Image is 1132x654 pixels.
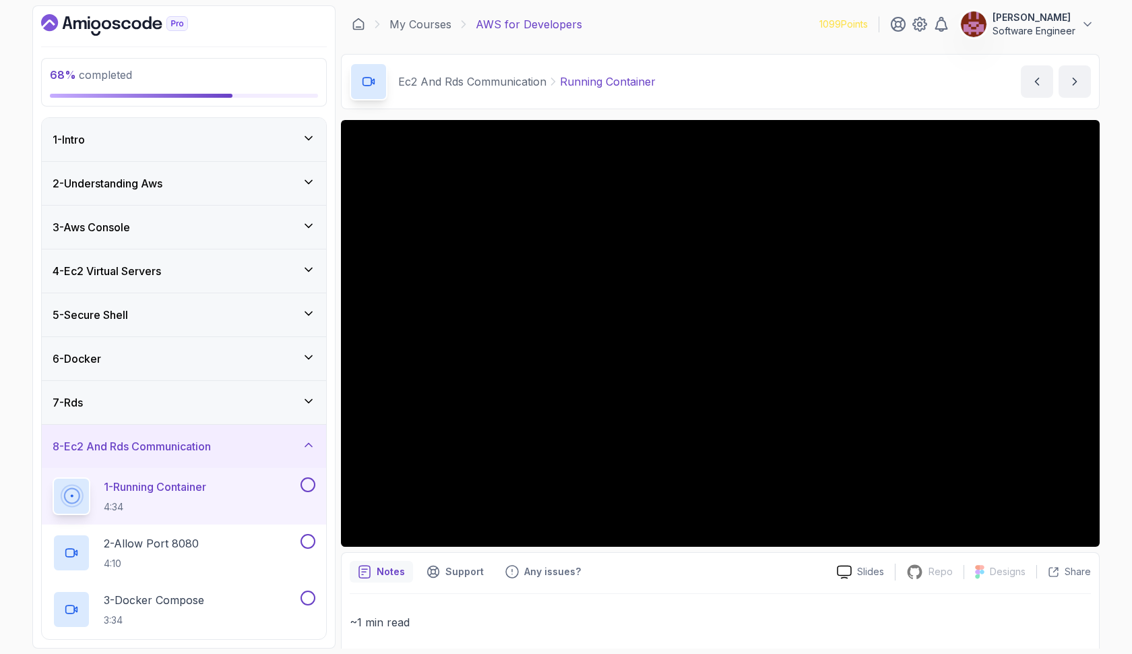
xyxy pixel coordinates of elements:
[50,68,132,82] span: completed
[993,11,1075,24] p: [PERSON_NAME]
[1059,65,1091,98] button: next content
[476,16,582,32] p: AWS for Developers
[497,561,589,583] button: Feedback button
[960,11,1094,38] button: user profile image[PERSON_NAME]Software Engineer
[104,557,199,570] p: 4:10
[53,175,162,191] h3: 2 - Understanding Aws
[993,24,1075,38] p: Software Engineer
[50,68,76,82] span: 68 %
[104,479,206,495] p: 1 - Running Container
[53,438,211,454] h3: 8 - Ec2 And Rds Communication
[104,500,206,514] p: 4:34
[53,263,161,279] h3: 4 - Ec2 Virtual Servers
[53,131,85,148] h3: 1 - Intro
[389,16,451,32] a: My Courses
[398,73,546,90] p: Ec2 And Rds Communication
[42,206,326,249] button: 3-Aws Console
[42,425,326,468] button: 8-Ec2 And Rds Communication
[104,592,204,608] p: 3 - Docker Compose
[53,307,128,323] h3: 5 - Secure Shell
[857,565,884,578] p: Slides
[445,565,484,578] p: Support
[929,565,953,578] p: Repo
[1036,565,1091,578] button: Share
[350,561,413,583] button: notes button
[352,18,365,31] a: Dashboard
[418,561,492,583] button: Support button
[524,565,581,578] p: Any issues?
[377,565,405,578] p: Notes
[350,613,1091,632] p: ~1 min read
[53,534,315,572] button: 2-Allow Port 80804:10
[961,11,986,37] img: user profile image
[104,614,204,627] p: 3:34
[341,120,1100,547] iframe: 1 - Running Container
[53,477,315,515] button: 1-Running Container4:34
[53,351,101,367] h3: 6 - Docker
[42,337,326,380] button: 6-Docker
[42,162,326,205] button: 2-Understanding Aws
[42,118,326,161] button: 1-Intro
[1065,565,1091,578] p: Share
[819,18,868,31] p: 1099 Points
[53,591,315,628] button: 3-Docker Compose3:34
[42,249,326,293] button: 4-Ec2 Virtual Servers
[42,381,326,424] button: 7-Rds
[53,219,130,235] h3: 3 - Aws Console
[560,73,656,90] p: Running Container
[53,394,83,411] h3: 7 - Rds
[41,14,219,36] a: Dashboard
[826,565,895,579] a: Slides
[1021,65,1053,98] button: previous content
[990,565,1026,578] p: Designs
[42,293,326,336] button: 5-Secure Shell
[104,535,199,552] p: 2 - Allow Port 8080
